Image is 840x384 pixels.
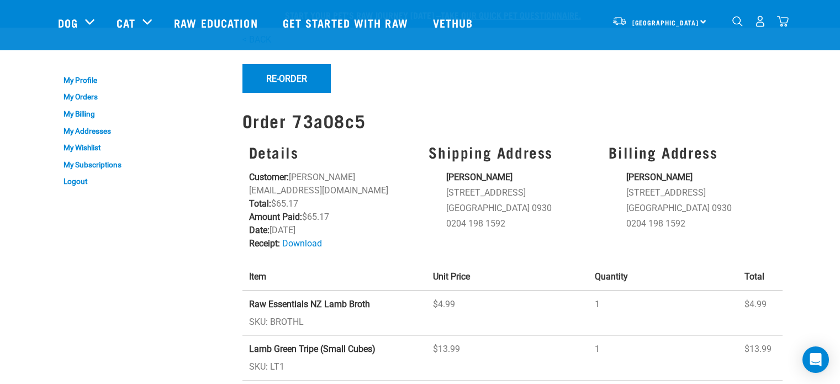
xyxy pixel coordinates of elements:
a: Get started with Raw [272,1,422,45]
a: My Profile [58,72,191,89]
strong: Amount Paid: [249,212,302,222]
th: Item [242,264,427,291]
td: SKU: LT1 [242,336,427,381]
li: 0204 198 1592 [626,217,775,230]
div: [PERSON_NAME][EMAIL_ADDRESS][DOMAIN_NAME] $65.17 $65.17 [DATE] [242,137,422,257]
li: [STREET_ADDRESS] [626,186,775,199]
strong: [PERSON_NAME] [446,172,513,182]
th: Unit Price [426,264,588,291]
h3: Billing Address [609,144,775,161]
a: My Wishlist [58,139,191,156]
a: Vethub [422,1,487,45]
strong: Lamb Green Tripe (Small Cubes) [249,344,376,354]
div: Open Intercom Messenger [802,346,829,373]
li: [STREET_ADDRESS] [446,186,595,199]
th: Total [738,264,782,291]
img: home-icon-1@2x.png [732,16,743,27]
strong: Date: [249,225,270,235]
td: $13.99 [738,336,782,381]
td: 1 [588,336,738,381]
a: My Orders [58,89,191,106]
td: SKU: BROTHL [242,291,427,336]
strong: Customer: [249,172,289,182]
strong: Receipt: [249,238,280,249]
strong: Raw Essentials NZ Lamb Broth [249,299,370,309]
button: Re-Order [242,64,331,93]
img: van-moving.png [612,16,627,26]
td: 1 [588,291,738,336]
h3: Shipping Address [429,144,595,161]
a: My Addresses [58,123,191,140]
img: user.png [754,15,766,27]
td: $4.99 [738,291,782,336]
th: Quantity [588,264,738,291]
td: $13.99 [426,336,588,381]
a: Download [282,238,322,249]
h1: Order 73a08c5 [242,111,783,130]
a: My Account [58,50,112,55]
li: 0204 198 1592 [446,217,595,230]
a: Cat [117,14,135,31]
a: Raw Education [163,1,271,45]
span: [GEOGRAPHIC_DATA] [632,20,699,24]
li: [GEOGRAPHIC_DATA] 0930 [446,202,595,215]
a: My Billing [58,106,191,123]
strong: Total: [249,198,271,209]
h3: Details [249,144,416,161]
strong: [PERSON_NAME] [626,172,693,182]
li: [GEOGRAPHIC_DATA] 0930 [626,202,775,215]
a: Dog [58,14,78,31]
a: My Subscriptions [58,156,191,173]
img: home-icon@2x.png [777,15,789,27]
a: Logout [58,173,191,190]
td: $4.99 [426,291,588,336]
